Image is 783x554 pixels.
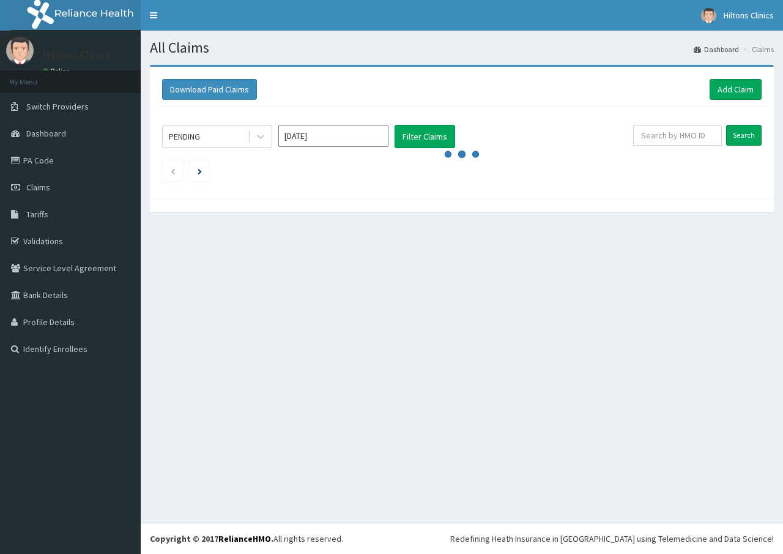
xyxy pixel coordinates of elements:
[724,10,774,21] span: Hiltons Clinics
[740,44,774,54] li: Claims
[218,533,271,544] a: RelianceHMO
[278,125,388,147] input: Select Month and Year
[150,40,774,56] h1: All Claims
[26,209,48,220] span: Tariffs
[26,101,89,112] span: Switch Providers
[162,79,257,100] button: Download Paid Claims
[726,125,762,146] input: Search
[710,79,762,100] a: Add Claim
[169,130,200,143] div: PENDING
[170,165,176,176] a: Previous page
[450,533,774,545] div: Redefining Heath Insurance in [GEOGRAPHIC_DATA] using Telemedicine and Data Science!
[26,182,50,193] span: Claims
[395,125,455,148] button: Filter Claims
[633,125,722,146] input: Search by HMO ID
[701,8,716,23] img: User Image
[26,128,66,139] span: Dashboard
[141,523,783,554] footer: All rights reserved.
[43,67,72,75] a: Online
[43,50,111,61] p: Hiltons Clinics
[150,533,273,544] strong: Copyright © 2017 .
[6,37,34,64] img: User Image
[694,44,739,54] a: Dashboard
[443,136,480,173] svg: audio-loading
[198,165,202,176] a: Next page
